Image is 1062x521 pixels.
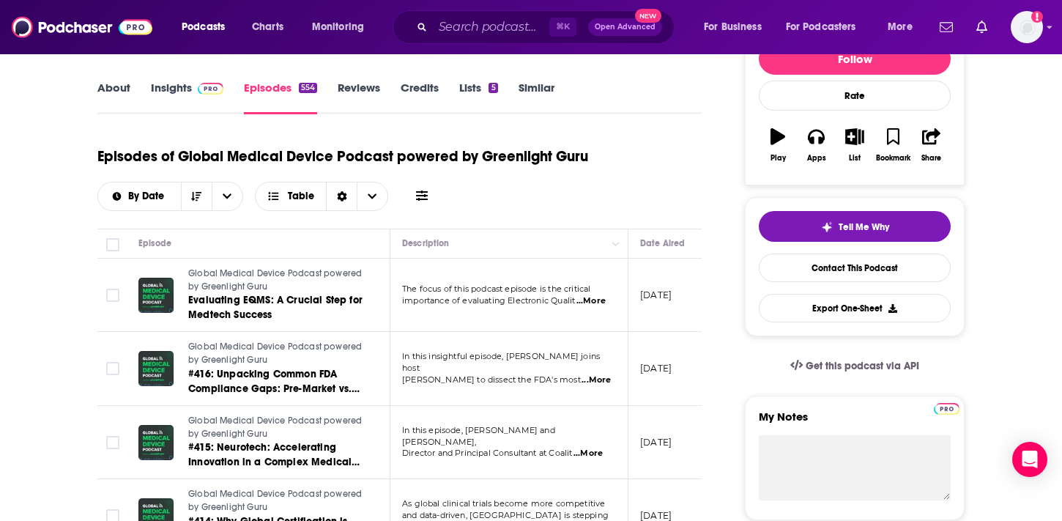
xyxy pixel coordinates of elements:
div: Apps [807,154,826,163]
span: Global Medical Device Podcast powered by Greenlight Guru [188,489,362,512]
div: Search podcasts, credits, & more... [406,10,688,44]
p: [DATE] [640,436,672,448]
button: Sort Direction [181,182,212,210]
a: Show notifications dropdown [934,15,959,40]
img: Podchaser Pro [934,403,959,415]
a: Charts [242,15,292,39]
button: List [836,119,874,171]
input: Search podcasts, credits, & more... [433,15,549,39]
span: Director and Principal Consultant at Coalit [402,448,572,458]
span: Charts [252,17,283,37]
button: Follow [759,43,951,75]
a: Episodes554 [244,81,317,114]
button: Choose View [255,182,389,211]
span: For Podcasters [786,17,856,37]
div: 5 [489,83,497,93]
img: Podchaser - Follow, Share and Rate Podcasts [12,13,152,41]
a: About [97,81,130,114]
div: Episode [138,234,171,252]
a: #416: Unpacking Common FDA Compliance Gaps: Pre-Market vs. Post-Market Realities [188,367,364,396]
span: Toggle select row [106,289,119,302]
span: Global Medical Device Podcast powered by Greenlight Guru [188,268,362,292]
div: Sort Direction [326,182,357,210]
a: Show notifications dropdown [970,15,993,40]
span: Table [288,191,314,202]
span: As global clinical trials become more competitive [402,498,605,509]
span: Logged in as careycifranic [1011,11,1043,43]
button: tell me why sparkleTell Me Why [759,211,951,242]
span: importance of evaluating Electronic Qualit [402,295,575,306]
a: Global Medical Device Podcast powered by Greenlight Guru [188,267,364,293]
div: 554 [299,83,317,93]
img: Podchaser Pro [198,83,223,95]
span: ⌘ K [549,18,576,37]
button: Column Actions [607,235,625,253]
button: open menu [302,15,383,39]
a: Global Medical Device Podcast powered by Greenlight Guru [188,415,364,440]
a: Pro website [934,401,959,415]
a: #415: Neurotech: Accelerating Innovation in a Complex Medical Device Vertical [188,440,364,470]
span: Get this podcast via API [806,360,919,372]
span: ...More [582,374,611,386]
a: Global Medical Device Podcast powered by Greenlight Guru [188,488,364,514]
a: Evaluating EQMS: A Crucial Step for Medtech Success [188,293,364,322]
p: [DATE] [640,362,672,374]
span: Toggle select row [106,436,119,449]
a: Get this podcast via API [779,348,931,384]
div: Rate [759,81,951,111]
span: Open Advanced [595,23,656,31]
span: ...More [576,295,606,307]
div: Date Aired [640,234,685,252]
button: open menu [776,15,877,39]
div: Bookmark [876,154,910,163]
span: ...More [573,448,603,459]
button: Show profile menu [1011,11,1043,43]
a: Similar [519,81,554,114]
a: Contact This Podcast [759,254,951,282]
span: Global Medical Device Podcast powered by Greenlight Guru [188,415,362,439]
div: Open Intercom Messenger [1012,442,1047,477]
div: Play [770,154,786,163]
a: Lists5 [459,81,497,114]
button: open menu [212,182,242,210]
span: For Business [704,17,762,37]
a: InsightsPodchaser Pro [151,81,223,114]
a: Reviews [338,81,380,114]
div: Description [402,234,449,252]
img: User Profile [1011,11,1043,43]
button: Apps [797,119,835,171]
button: Share [913,119,951,171]
a: Global Medical Device Podcast powered by Greenlight Guru [188,341,364,366]
button: open menu [877,15,931,39]
span: In this episode, [PERSON_NAME] and [PERSON_NAME], [402,425,555,447]
h1: Episodes of Global Medical Device Podcast powered by Greenlight Guru [97,147,588,166]
span: The focus of this podcast episode is the critical [402,284,590,294]
span: Tell Me Why [839,221,889,233]
span: Toggle select row [106,362,119,375]
span: Evaluating EQMS: A Crucial Step for Medtech Success [188,294,363,321]
span: Monitoring [312,17,364,37]
button: open menu [694,15,780,39]
span: #416: Unpacking Common FDA Compliance Gaps: Pre-Market vs. Post-Market Realities [188,368,360,410]
button: open menu [171,15,244,39]
span: Podcasts [182,17,225,37]
div: List [849,154,861,163]
span: More [888,17,913,37]
button: Play [759,119,797,171]
a: Credits [401,81,439,114]
span: #415: Neurotech: Accelerating Innovation in a Complex Medical Device Vertical [188,441,360,483]
button: Export One-Sheet [759,294,951,322]
svg: Add a profile image [1031,11,1043,23]
p: [DATE] [640,289,672,301]
h2: Choose List sort [97,182,243,211]
span: In this insightful episode, [PERSON_NAME] joins host [402,351,600,373]
button: Open AdvancedNew [588,18,662,36]
span: [PERSON_NAME] to dissect the FDA's most [402,374,581,385]
button: Bookmark [874,119,912,171]
img: tell me why sparkle [821,221,833,233]
button: open menu [98,191,181,202]
label: My Notes [759,410,951,435]
span: Global Medical Device Podcast powered by Greenlight Guru [188,341,362,365]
